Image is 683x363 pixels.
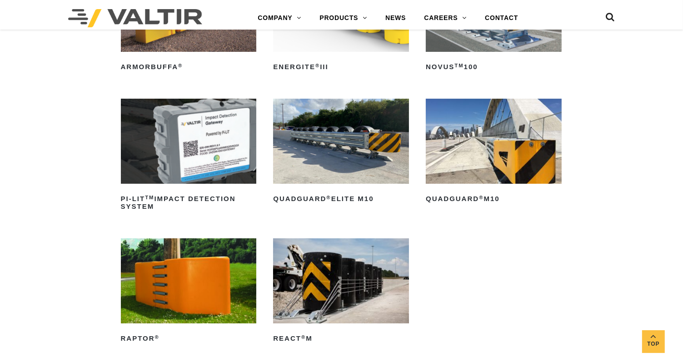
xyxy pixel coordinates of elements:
[426,192,562,207] h2: QuadGuard M10
[121,238,257,346] a: RAPTOR®
[326,195,331,200] sup: ®
[155,334,160,340] sup: ®
[273,332,409,346] h2: REACT M
[273,238,409,346] a: REACT®M
[426,60,562,75] h2: NOVUS 100
[273,60,409,75] h2: ENERGITE III
[273,192,409,207] h2: QuadGuard Elite M10
[121,332,257,346] h2: RAPTOR
[249,9,310,27] a: COMPANY
[68,9,202,27] img: Valtir
[315,63,320,68] sup: ®
[642,339,665,350] span: Top
[145,195,154,200] sup: TM
[310,9,376,27] a: PRODUCTS
[273,99,409,206] a: QuadGuard®Elite M10
[301,334,306,340] sup: ®
[642,330,665,353] a: Top
[476,9,527,27] a: CONTACT
[376,9,415,27] a: NEWS
[426,99,562,206] a: QuadGuard®M10
[415,9,476,27] a: CAREERS
[121,99,257,214] a: PI-LITTMImpact Detection System
[479,195,484,200] sup: ®
[454,63,464,68] sup: TM
[121,192,257,214] h2: PI-LIT Impact Detection System
[178,63,183,68] sup: ®
[121,60,257,75] h2: ArmorBuffa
